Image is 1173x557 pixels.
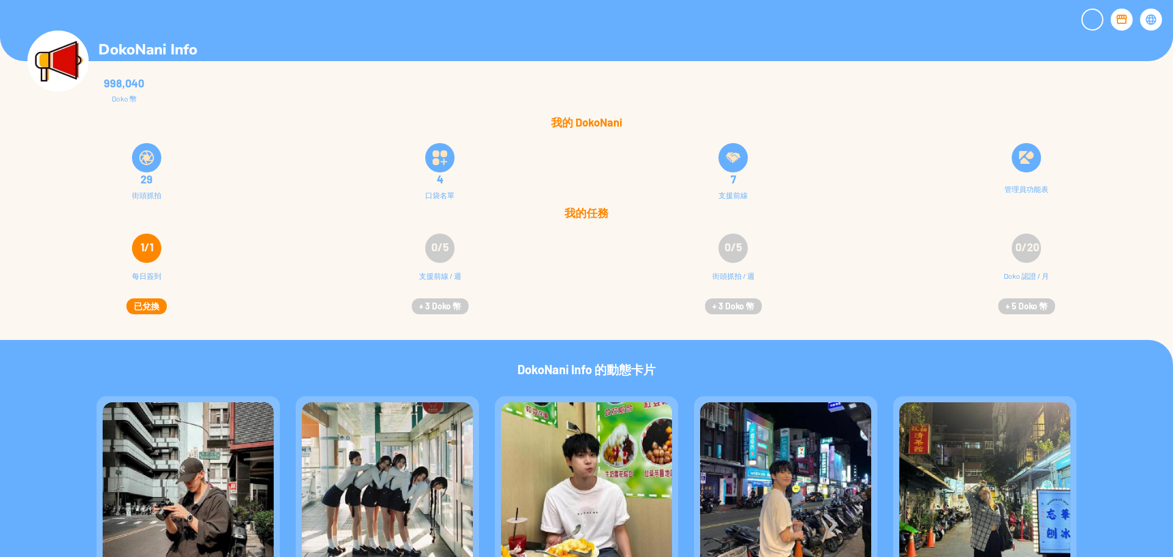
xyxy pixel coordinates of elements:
[725,240,742,254] span: 0/5
[132,270,161,295] div: 每日簽到
[419,270,461,295] div: 支援前線 / 週
[139,150,154,165] img: snapShot.svg
[712,270,755,295] div: 街頭抓拍 / 週
[425,191,455,199] div: 口袋名單
[412,298,469,314] button: + 3 Doko 幣
[301,173,579,185] div: 4
[718,191,748,199] div: 支援前線
[433,150,447,165] img: bucketListIcon.svg
[132,191,161,199] div: 街頭抓拍
[1015,240,1039,254] span: 0/20
[27,31,89,92] img: Visruth.jpg not found
[431,240,449,254] span: 0/5
[126,298,167,314] button: 已兌換
[1019,150,1034,165] img: Doko_logo.svg
[1004,185,1048,193] div: 管理員功能表
[1004,270,1049,295] div: Doko 認證 / 月
[98,40,197,60] p: DokoNani Info
[7,173,286,185] div: 29
[726,150,740,165] img: frontLineSupply.svg
[104,94,144,103] div: Doko 幣
[594,173,872,185] div: 7
[104,77,144,89] div: 998,040
[141,240,153,254] span: 1/1
[705,298,762,314] button: + 3 Doko 幣
[998,298,1055,314] button: + 5 Doko 幣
